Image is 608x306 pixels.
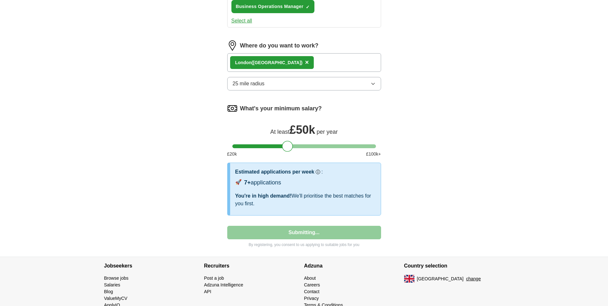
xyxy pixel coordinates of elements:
[235,59,303,66] div: on
[104,289,113,294] a: Blog
[244,178,281,187] div: applications
[317,129,338,135] span: per year
[270,129,289,135] span: At least
[304,276,316,281] a: About
[252,60,303,65] span: ([GEOGRAPHIC_DATA])
[321,168,323,176] h3: :
[204,289,212,294] a: API
[227,40,237,51] img: location.png
[305,59,309,66] span: ×
[306,4,310,10] span: ✓
[404,275,414,283] img: UK flag
[227,242,381,248] p: By registering, you consent to us applying to suitable jobs for you
[227,77,381,90] button: 25 mile radius
[227,226,381,239] button: Submitting...
[231,17,252,25] button: Select all
[417,276,464,282] span: [GEOGRAPHIC_DATA]
[404,257,504,275] h4: Country selection
[240,41,319,50] label: Where do you want to work?
[235,193,292,199] span: You're in high demand!
[227,103,237,114] img: salary.png
[305,58,309,67] button: ×
[235,178,242,186] span: 🚀
[304,282,320,287] a: Careers
[235,60,246,65] strong: Lond
[466,276,481,282] button: change
[236,3,304,10] span: Business Operations Manager
[227,151,237,157] span: £ 20 k
[104,276,129,281] a: Browse jobs
[104,296,128,301] a: ValueMyCV
[289,123,315,136] span: £ 50k
[104,282,121,287] a: Salaries
[304,296,319,301] a: Privacy
[233,80,265,88] span: 25 mile radius
[204,282,243,287] a: Adzuna Intelligence
[240,104,322,113] label: What's your minimum salary?
[235,192,376,208] div: We'll prioritise the best matches for you first.
[244,179,251,186] span: 7+
[204,276,224,281] a: Post a job
[235,168,314,176] h3: Estimated applications per week
[304,289,320,294] a: Contact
